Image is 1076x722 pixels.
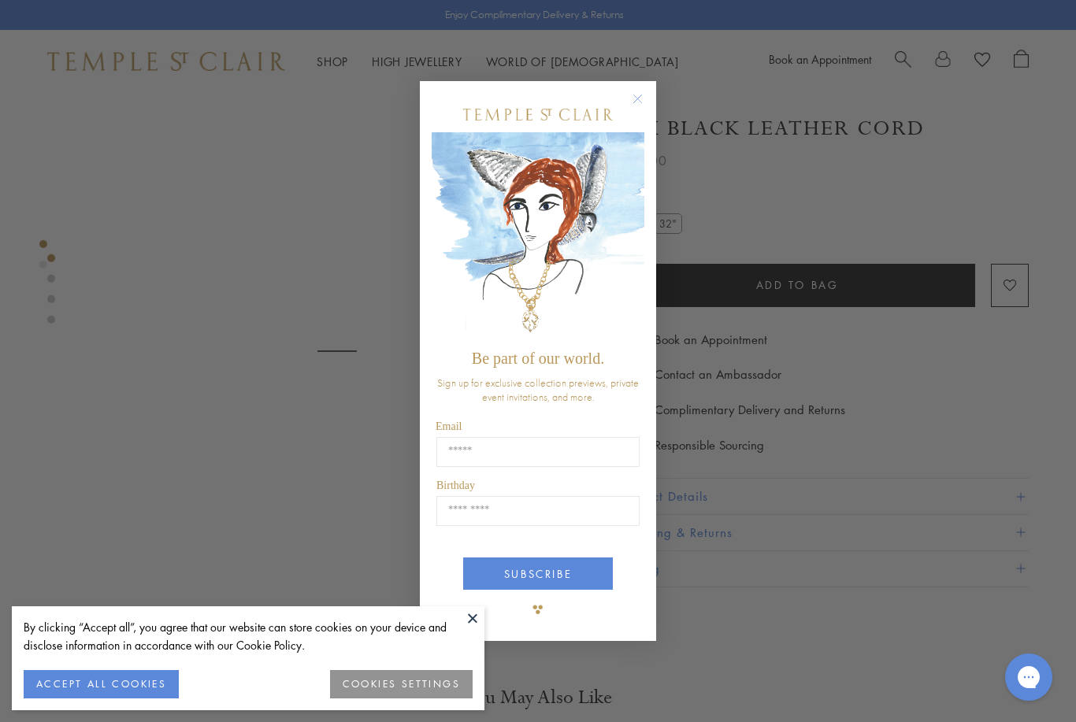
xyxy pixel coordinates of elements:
button: Close dialog [636,97,655,117]
img: Temple St. Clair [463,109,613,120]
img: TSC [522,594,554,625]
span: Be part of our world. [472,350,604,367]
span: Birthday [436,479,475,491]
span: Sign up for exclusive collection previews, private event invitations, and more. [437,376,639,404]
span: Email [436,420,462,432]
button: COOKIES SETTINGS [330,670,473,698]
iframe: Gorgias live chat messenger [997,648,1060,706]
button: SUBSCRIBE [463,557,613,590]
button: ACCEPT ALL COOKIES [24,670,179,698]
img: c4a9eb12-d91a-4d4a-8ee0-386386f4f338.jpeg [432,132,644,342]
div: By clicking “Accept all”, you agree that our website can store cookies on your device and disclos... [24,618,473,654]
input: Email [436,437,640,467]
